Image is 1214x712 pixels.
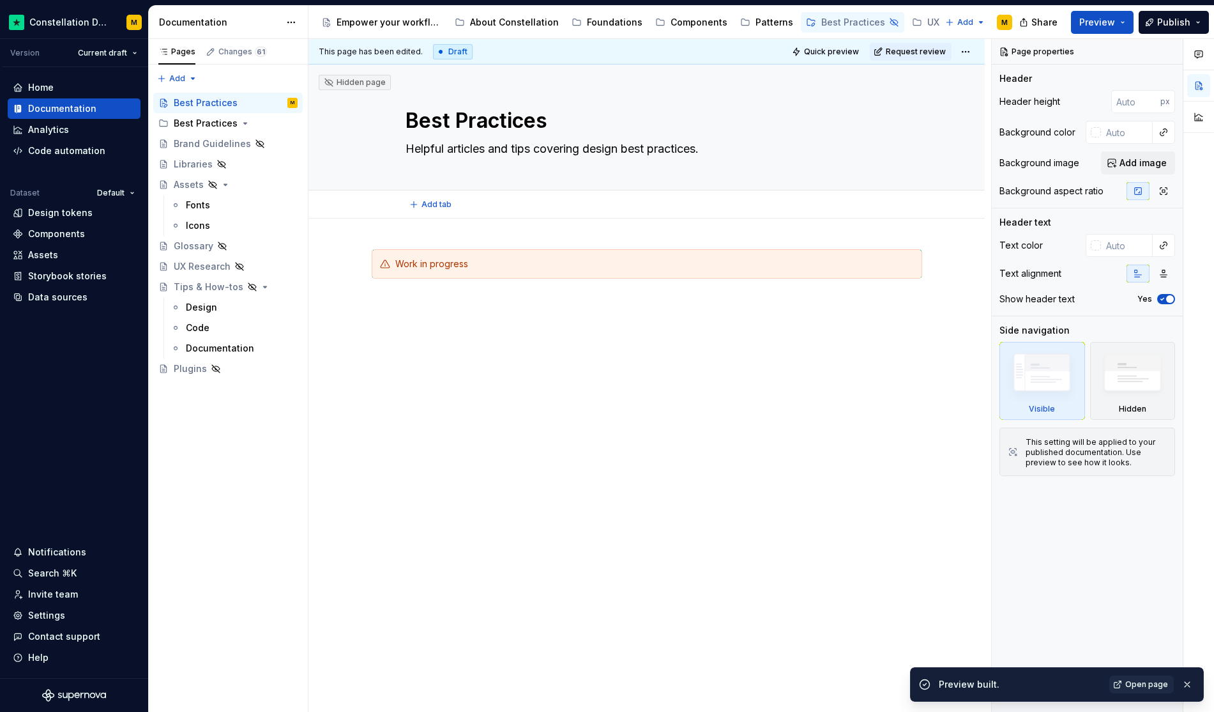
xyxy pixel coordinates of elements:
button: Constellation Design SystemM [3,8,146,36]
a: Data sources [8,287,140,307]
div: Pages [158,47,195,57]
div: M [131,17,137,27]
div: M [1001,17,1008,27]
a: Foundations [566,12,648,33]
input: Auto [1111,90,1160,113]
div: Design tokens [28,206,93,219]
button: Add tab [406,196,457,213]
a: Assets [8,245,140,265]
div: Data sources [28,291,87,304]
span: Publish [1157,16,1190,29]
a: Components [650,12,732,33]
button: Quick preview [788,43,865,61]
div: Constellation Design System [29,16,111,29]
div: Changes [218,47,267,57]
a: Best Practices [801,12,904,33]
a: Assets [153,174,303,195]
div: Best Practices [821,16,885,29]
a: Empower your workflow. Build incredible experiences. [316,12,447,33]
div: Assets [174,178,204,191]
a: Documentation [165,338,303,359]
div: Storybook stories [28,270,107,282]
input: Auto [1101,121,1153,144]
a: Plugins [153,359,303,379]
svg: Supernova Logo [42,689,106,702]
div: Search ⌘K [28,567,77,580]
span: Default [97,188,125,198]
div: Background image [999,157,1079,169]
a: Documentation [8,98,140,119]
span: Add tab [421,199,451,210]
a: UX Writing [907,12,993,33]
span: Preview [1079,16,1115,29]
a: Code [165,318,303,338]
a: Design tokens [8,203,140,223]
div: Settings [28,609,65,622]
div: This setting will be applied to your published documentation. Use preview to see how it looks. [1026,437,1167,468]
input: Auto [1101,234,1153,257]
a: Design [165,297,303,318]
div: Hidden [1090,342,1176,420]
button: Current draft [72,44,143,62]
div: Documentation [186,342,254,355]
div: Documentation [28,102,96,115]
div: UX Research [174,260,231,273]
div: Libraries [174,158,213,171]
a: Analytics [8,120,140,140]
div: Page tree [316,10,939,35]
textarea: Best Practices [403,105,886,136]
div: Documentation [159,16,280,29]
div: Brand Guidelines [174,137,251,150]
div: Side navigation [999,324,1070,337]
span: Request review [886,47,946,57]
div: Home [28,81,54,94]
div: Visible [999,342,1085,420]
button: Share [1013,11,1066,34]
div: Text color [999,239,1043,252]
button: Help [8,647,140,668]
a: Settings [8,605,140,626]
a: UX Research [153,256,303,277]
a: Invite team [8,584,140,605]
div: Notifications [28,546,86,559]
div: Invite team [28,588,78,601]
button: Request review [870,43,952,61]
div: Contact support [28,630,100,643]
div: Code automation [28,144,105,157]
a: Fonts [165,195,303,215]
span: Share [1031,16,1058,29]
div: Assets [28,249,58,261]
div: About Constellation [470,16,559,29]
div: Text alignment [999,267,1061,280]
div: Empower your workflow. Build incredible experiences. [337,16,442,29]
button: Preview [1071,11,1134,34]
div: Hidden page [324,77,386,88]
button: Search ⌘K [8,563,140,584]
div: Page tree [153,93,303,379]
textarea: Helpful articles and tips covering design best practices. [403,139,886,159]
a: Libraries [153,154,303,174]
div: Background color [999,126,1075,139]
span: This page has been edited. [319,47,423,57]
div: Fonts [186,199,210,212]
a: Brand Guidelines [153,134,303,154]
div: Foundations [587,16,642,29]
div: Header [999,72,1032,85]
div: Design [186,301,217,314]
div: Best Practices [174,97,238,109]
a: Open page [1109,676,1174,693]
a: Code automation [8,141,140,161]
a: Components [8,224,140,244]
span: Add image [1119,157,1167,169]
div: Draft [433,44,473,59]
span: Add [169,74,185,84]
a: Storybook stories [8,266,140,286]
div: Work in progress [395,258,914,270]
button: Add [153,70,201,88]
a: Icons [165,215,303,236]
a: About Constellation [450,12,564,33]
div: Dataset [10,188,40,198]
div: Code [186,321,209,334]
div: Version [10,48,40,58]
div: Glossary [174,240,213,252]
